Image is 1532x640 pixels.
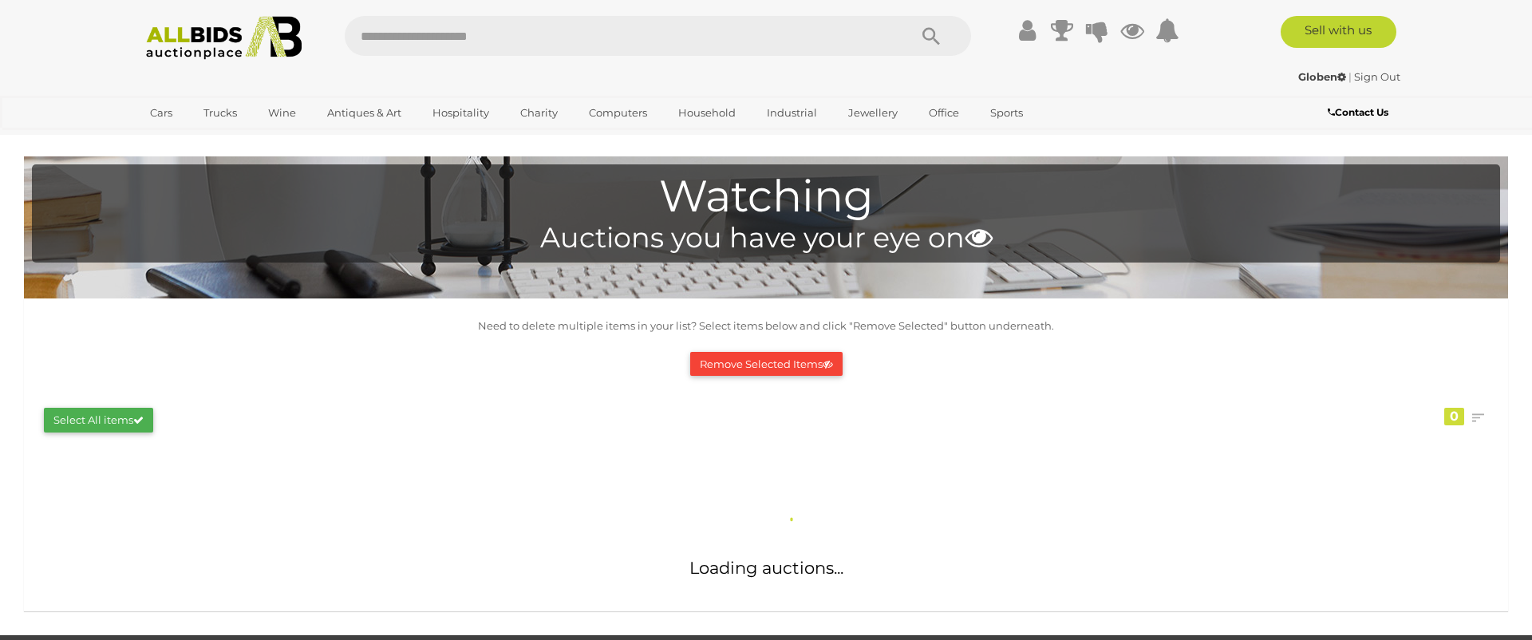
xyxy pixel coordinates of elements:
[1328,104,1392,121] a: Contact Us
[258,100,306,126] a: Wine
[1328,106,1388,118] b: Contact Us
[1281,16,1396,48] a: Sell with us
[137,16,310,60] img: Allbids.com.au
[918,100,969,126] a: Office
[422,100,499,126] a: Hospitality
[668,100,746,126] a: Household
[1444,408,1464,425] div: 0
[140,126,274,152] a: [GEOGRAPHIC_DATA]
[317,100,412,126] a: Antiques & Art
[40,223,1492,254] h4: Auctions you have your eye on
[140,100,183,126] a: Cars
[578,100,657,126] a: Computers
[891,16,971,56] button: Search
[838,100,908,126] a: Jewellery
[193,100,247,126] a: Trucks
[1354,70,1400,83] a: Sign Out
[1298,70,1346,83] strong: Globen
[40,172,1492,221] h1: Watching
[690,352,843,377] button: Remove Selected Items
[32,317,1500,335] p: Need to delete multiple items in your list? Select items below and click "Remove Selected" button...
[510,100,568,126] a: Charity
[44,408,153,433] button: Select All items
[1298,70,1348,83] a: Globen
[1348,70,1352,83] span: |
[689,558,843,578] span: Loading auctions...
[980,100,1033,126] a: Sports
[756,100,827,126] a: Industrial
